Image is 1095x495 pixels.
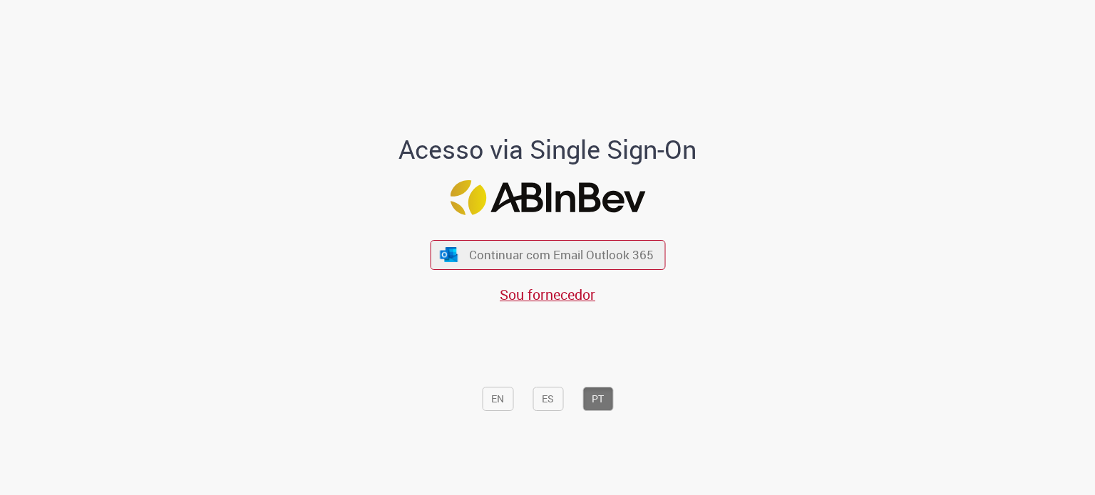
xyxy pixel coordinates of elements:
button: ícone Azure/Microsoft 360 Continuar com Email Outlook 365 [430,240,665,269]
button: ES [533,387,563,411]
span: Continuar com Email Outlook 365 [469,246,654,263]
button: EN [482,387,513,411]
h1: Acesso via Single Sign-On [350,135,746,164]
a: Sou fornecedor [500,285,595,304]
img: Logo ABInBev [450,180,645,215]
img: ícone Azure/Microsoft 360 [439,247,459,262]
button: PT [582,387,613,411]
